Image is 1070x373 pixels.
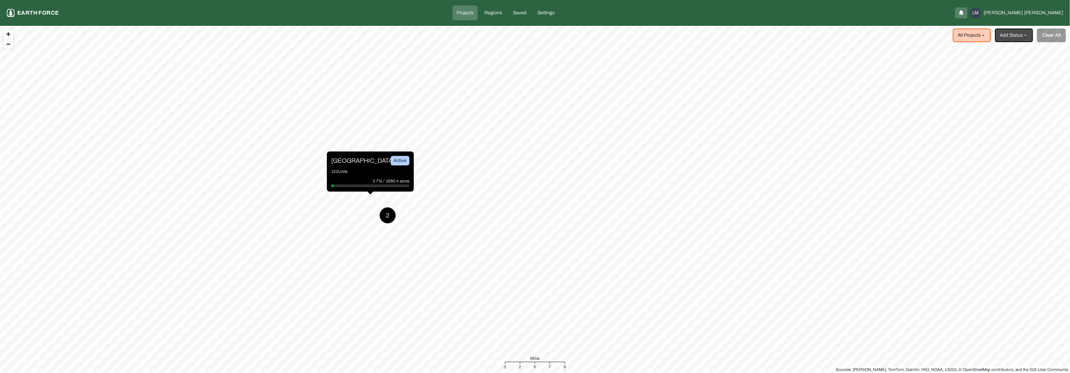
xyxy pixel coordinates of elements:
div: Sources: [PERSON_NAME], TomTom, Garmin, FAO, NOAA, USGS, © OpenStreetMap contributors, and the GI... [836,366,1068,373]
p: 2.7% / [373,178,386,184]
p: Projects [457,10,474,16]
img: earthforce-logo-white-uG4MPadI.svg [7,9,15,17]
p: 122 Units [331,168,409,175]
button: All Projects [953,29,991,42]
a: Settings [533,5,559,20]
a: Regions [480,5,506,20]
button: 2 [380,207,396,224]
div: 9 [564,363,566,370]
p: [GEOGRAPHIC_DATA] [331,156,382,165]
div: 0 [504,363,506,370]
button: Add Status [995,29,1033,42]
span: Miles [530,355,540,362]
div: 5 [534,363,536,370]
button: LM[PERSON_NAME][PERSON_NAME] [970,7,1063,18]
span: [PERSON_NAME] [984,10,1023,16]
p: Saved [513,10,527,16]
button: Zoom in [3,29,13,39]
span: [PERSON_NAME] [1024,10,1063,16]
a: Saved [509,5,531,20]
p: 3280.4 acres [386,178,409,184]
div: LM [970,7,981,18]
p: Regions [484,10,502,16]
p: Earth force [17,9,59,17]
button: Clear All [1037,29,1066,42]
div: Active [391,156,409,165]
p: Settings [537,10,555,16]
a: Projects [453,5,478,20]
button: Zoom out [3,39,13,49]
div: 2 [519,363,521,370]
div: 7 [549,363,551,370]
